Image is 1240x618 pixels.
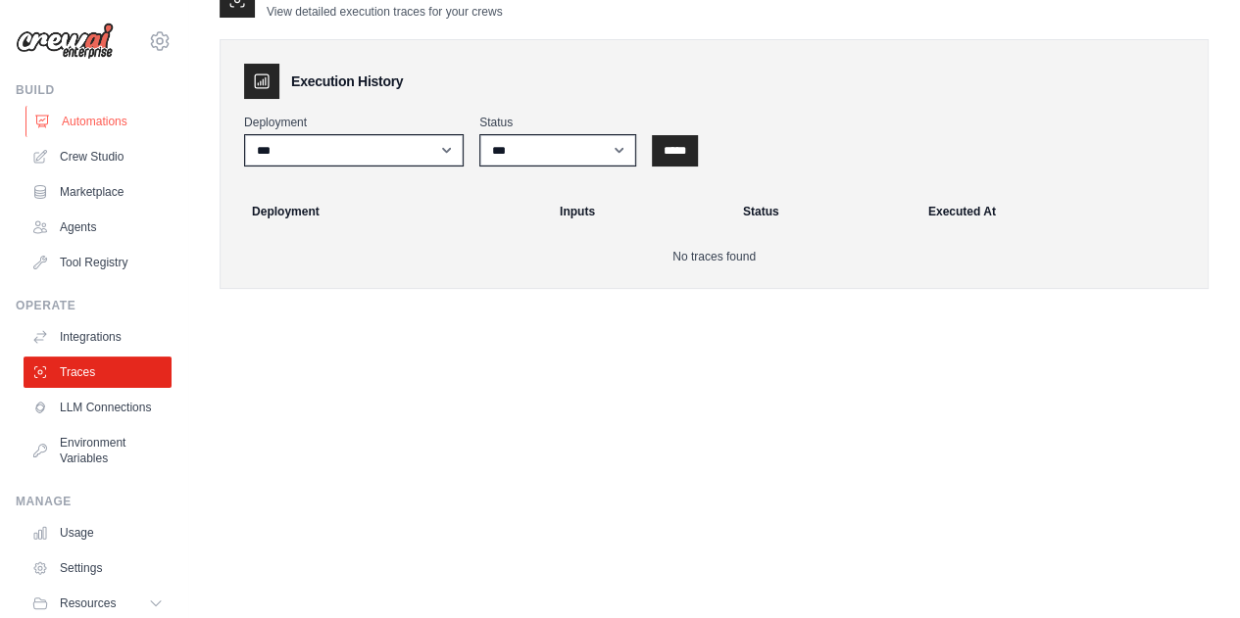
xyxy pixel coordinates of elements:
[16,494,172,509] div: Manage
[24,247,172,278] a: Tool Registry
[548,190,731,233] th: Inputs
[267,4,503,20] p: View detailed execution traces for your crews
[24,552,172,584] a: Settings
[228,190,548,233] th: Deployment
[917,190,1200,233] th: Executed At
[24,321,172,353] a: Integrations
[16,298,172,313] div: Operate
[24,357,172,388] a: Traces
[25,106,174,137] a: Automations
[24,392,172,423] a: LLM Connections
[244,115,464,130] label: Deployment
[479,115,636,130] label: Status
[291,71,403,91] h3: Execution History
[60,595,116,611] span: Resources
[16,82,172,98] div: Build
[16,23,114,60] img: Logo
[24,176,172,208] a: Marketplace
[24,212,172,243] a: Agents
[244,249,1184,264] p: No traces found
[731,190,917,233] th: Status
[24,517,172,548] a: Usage
[24,427,172,474] a: Environment Variables
[24,141,172,172] a: Crew Studio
